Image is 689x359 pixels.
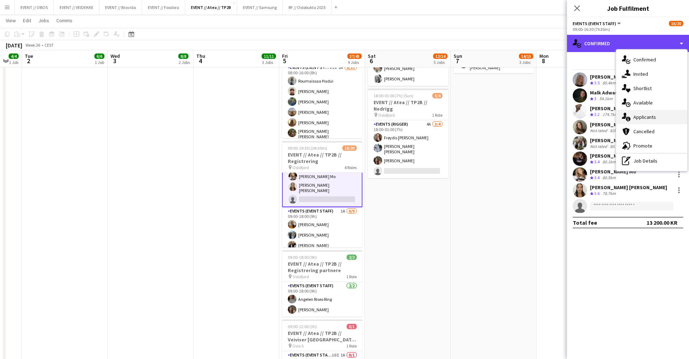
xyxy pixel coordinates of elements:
app-job-card: 09:00-18:00 (9h)2/2EVENT // Atea // TP2B // Registrering partnere Oslofjord1 RoleEvents (Event St... [282,250,362,317]
span: Sun [454,53,462,59]
div: 2 Jobs [179,60,190,65]
div: 80.1km [609,144,625,149]
span: 09:00-12:00 (3h) [288,324,317,329]
button: EVENT // Atea // TP2B [185,0,237,14]
div: Not rated [590,144,609,149]
span: 3.6 [594,191,600,196]
span: 0/1 [347,324,357,329]
span: 6 [367,57,376,65]
div: [PERSON_NAME] [590,137,628,144]
span: 1 Role [346,343,357,349]
span: Oslo S [292,343,304,349]
button: EVENT // Samsung [237,0,283,14]
span: 3/4 [432,93,442,98]
div: Applicants [616,110,687,124]
a: Edit [20,16,34,25]
div: Invited [616,67,687,81]
a: Jobs [36,16,52,25]
span: 1 Role [346,274,357,279]
div: [DATE] [6,42,22,49]
div: 78.7km [601,191,617,197]
span: 4 Roles [344,165,357,170]
div: 82km [609,128,622,133]
span: 3.2 [594,112,600,117]
span: Week 36 [24,42,42,48]
button: RF // Oslobukta 2025 [283,0,332,14]
span: 11/11 [262,53,276,59]
button: EVENT // VEIDEKKE [54,0,99,14]
div: [PERSON_NAME] Mo [590,168,636,175]
h3: EVENT // Atea // TP2B // Veiviser [GEOGRAPHIC_DATA] S [282,330,362,343]
div: Malk Adwan [590,89,618,96]
span: 09:00-19:30 (10h30m) [288,145,327,151]
span: Thu [196,53,205,59]
h3: EVENT // Atea // TP2B // Registrering [282,151,362,164]
span: 2 [24,57,33,65]
span: Jobs [38,17,49,24]
span: Edit [23,17,31,24]
div: Not rated [590,128,609,133]
h3: EVENT // Atea // TP2B // Registrering partnere [282,261,362,274]
button: EVENT // OBOS [15,0,54,14]
div: Shortlist [616,81,687,95]
button: EVENT // Bravida [99,0,142,14]
app-card-role: Events (Event Staff)2/209:00-18:00 (9h)Angelen Riseo Ring[PERSON_NAME] [282,282,362,317]
app-job-card: 09:00-19:30 (10h30m)16/20EVENT // Atea // TP2B // Registrering Oslofjord4 Roles[PERSON_NAME][PERS... [282,141,362,247]
div: Confirmed [567,35,689,52]
div: 54.1km [598,96,614,102]
div: Confirmed [616,52,687,67]
span: Wed [111,53,120,59]
span: 12/14 [433,53,447,59]
span: 2/2 [347,255,357,260]
span: 6/6 [94,53,104,59]
div: 5 Jobs [433,60,447,65]
app-card-role: Events (Event Staff)1A6/909:00-18:00 (9h)[PERSON_NAME][PERSON_NAME][PERSON_NAME] [282,207,362,317]
span: 8 [538,57,549,65]
span: Events (Event Staff) [573,21,616,26]
h3: EVENT // Atea // TP2B // Nedrigg [368,99,448,112]
button: EVENT // Foodora [142,0,185,14]
div: [PERSON_NAME] [PERSON_NAME] [590,184,667,191]
span: 1 Role [432,112,442,118]
span: Oslofjord [292,274,309,279]
app-card-role: Events (Event Staff)11I2A8/1008:00-16:00 (8h)Roumaissaa Hadui[PERSON_NAME][PERSON_NAME][PERSON_NA... [282,64,362,184]
span: 7 [453,57,462,65]
app-job-card: 18:00-01:00 (7h) (Sun)3/4EVENT // Atea // TP2B // Nedrigg Oslofjord1 RoleEvents (Rigger)4A3/418:0... [368,89,448,178]
div: 09:00-16:30 (7h30m) [573,27,683,32]
h3: Job Fulfilment [567,4,689,13]
div: 174.7km [601,112,619,118]
button: Events (Event Staff) [573,21,622,26]
span: 14/15 [519,53,533,59]
span: 4 [195,57,205,65]
span: 3.4 [594,175,600,180]
span: Sat [368,53,376,59]
div: Promote [616,139,687,153]
app-job-card: 08:00-16:00 (8h)8/10EVENT // Atea // TP2B // Veiviser Gardermoen Gardermoen1 RoleEvents (Event St... [282,32,362,138]
span: 09:00-18:00 (9h) [288,255,317,260]
span: View [6,17,16,24]
div: [PERSON_NAME] [590,105,628,112]
span: 16/20 [669,21,683,26]
div: 80.4km [601,80,617,86]
span: Oslofjord [378,112,395,118]
app-card-role: Events (Rigger)4A3/418:00-01:00 (7h)Frøydis [PERSON_NAME][PERSON_NAME] [PERSON_NAME][PERSON_NAME] [368,120,448,178]
div: CEST [44,42,54,48]
span: 18:00-01:00 (7h) (Sun) [374,93,413,98]
span: 4/4 [9,53,19,59]
div: 80.1km [601,159,617,165]
div: [PERSON_NAME] [590,121,628,128]
div: 3 Jobs [519,60,533,65]
div: 13 200.00 KR [647,219,678,226]
span: Tue [25,53,33,59]
span: 3 [109,57,120,65]
div: 3 Jobs [262,60,276,65]
span: Fri [282,53,288,59]
span: Oslofjord [292,165,309,170]
div: Available [616,95,687,110]
span: Comms [56,17,72,24]
span: 16/20 [342,145,357,151]
div: 1 Job [95,60,104,65]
